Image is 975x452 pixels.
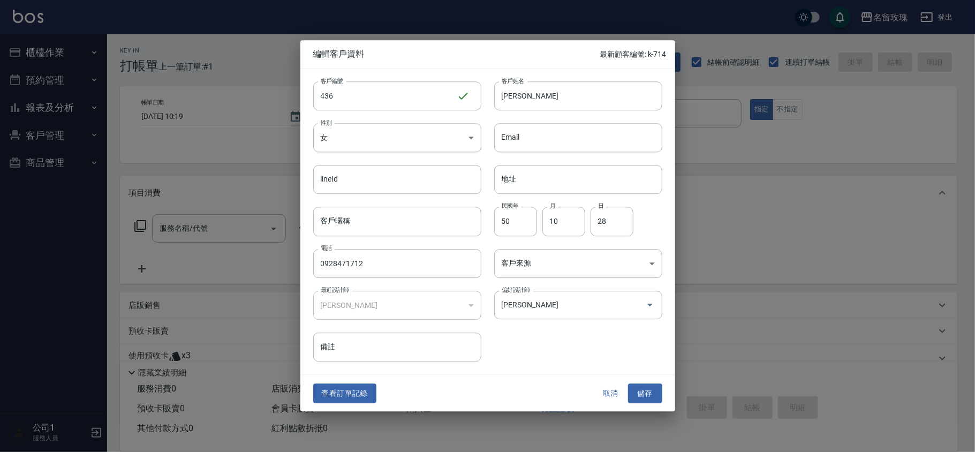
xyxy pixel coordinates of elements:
div: [PERSON_NAME] [313,291,481,320]
button: 查看訂單記錄 [313,383,376,403]
label: 最近設計師 [321,286,349,294]
label: 民國年 [502,202,518,210]
label: 性別 [321,118,332,126]
button: 儲存 [628,383,662,403]
label: 客戶編號 [321,77,343,85]
label: 偏好設計師 [502,286,530,294]
label: 日 [598,202,603,210]
p: 最新顧客編號: k-714 [600,49,666,60]
div: 女 [313,123,481,152]
label: 月 [550,202,555,210]
button: 取消 [594,383,628,403]
label: 電話 [321,244,332,252]
button: Open [641,297,659,314]
label: 客戶姓名 [502,77,524,85]
span: 編輯客戶資料 [313,49,600,59]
